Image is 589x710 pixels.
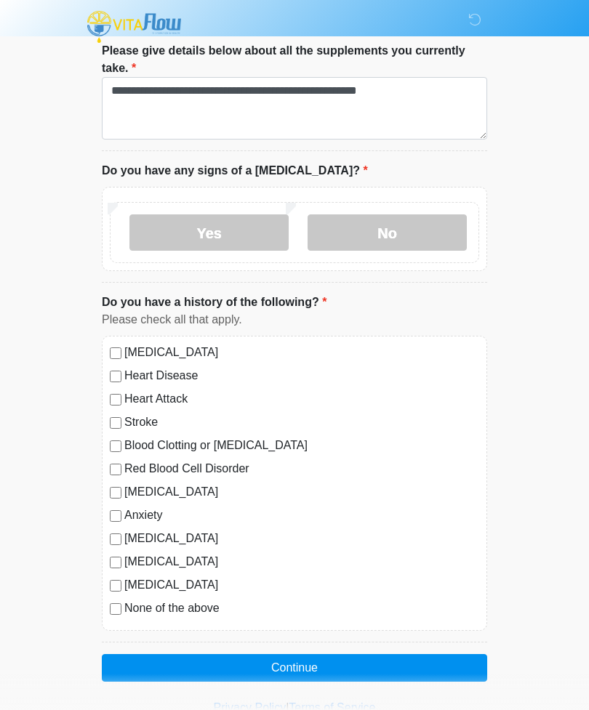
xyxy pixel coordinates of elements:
input: [MEDICAL_DATA] [110,347,121,359]
label: [MEDICAL_DATA] [124,530,479,547]
input: Heart Disease [110,371,121,382]
label: [MEDICAL_DATA] [124,483,479,501]
input: None of the above [110,603,121,615]
label: Do you have any signs of a [MEDICAL_DATA]? [102,162,368,179]
input: Blood Clotting or [MEDICAL_DATA] [110,440,121,452]
input: [MEDICAL_DATA] [110,557,121,568]
label: [MEDICAL_DATA] [124,553,479,570]
label: Heart Attack [124,390,479,408]
label: Red Blood Cell Disorder [124,460,479,477]
label: No [308,214,467,251]
img: Vitaflow IV Hydration and Health Logo [87,11,181,43]
label: Anxiety [124,507,479,524]
label: Stroke [124,414,479,431]
div: Please check all that apply. [102,311,487,328]
input: [MEDICAL_DATA] [110,533,121,545]
input: [MEDICAL_DATA] [110,487,121,499]
input: [MEDICAL_DATA] [110,580,121,592]
label: Blood Clotting or [MEDICAL_DATA] [124,437,479,454]
input: Anxiety [110,510,121,522]
label: None of the above [124,600,479,617]
label: Heart Disease [124,367,479,384]
label: Do you have a history of the following? [102,294,326,311]
label: [MEDICAL_DATA] [124,344,479,361]
button: Continue [102,654,487,682]
label: Yes [129,214,289,251]
label: [MEDICAL_DATA] [124,576,479,594]
input: Stroke [110,417,121,429]
label: Please give details below about all the supplements you currently take. [102,42,487,77]
input: Red Blood Cell Disorder [110,464,121,475]
input: Heart Attack [110,394,121,406]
